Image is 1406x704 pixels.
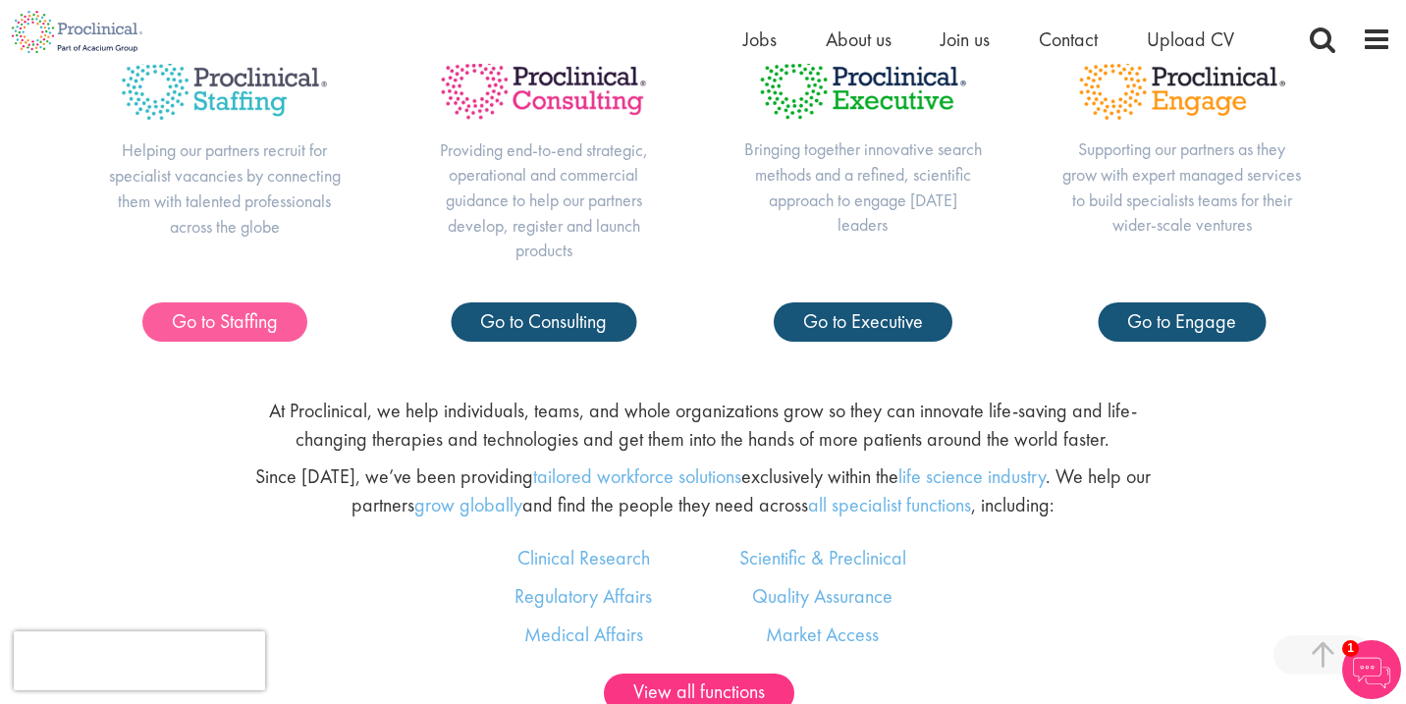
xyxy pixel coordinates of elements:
img: Proclinical Title [742,35,983,136]
span: 1 [1342,640,1359,657]
p: At Proclinical, we help individuals, teams, and whole organizations grow so they can innovate lif... [240,397,1167,453]
p: Bringing together innovative search methods and a refined, scientific approach to engage [DATE] l... [742,136,983,238]
p: Helping our partners recruit for specialist vacancies by connecting them with talented profession... [104,137,345,239]
p: Supporting our partners as they grow with expert managed services to build specialists teams for ... [1061,136,1302,238]
a: About us [826,27,892,52]
a: Clinical Research [517,545,650,570]
iframe: reCAPTCHA [14,631,265,690]
span: Go to Staffing [172,308,278,334]
a: Medical Affairs [524,622,643,647]
a: Go to Consulting [451,302,636,342]
a: Scientific & Preclinical [739,545,906,570]
a: Jobs [743,27,777,52]
a: Go to Engage [1098,302,1266,342]
a: Quality Assurance [752,583,892,609]
a: Upload CV [1147,27,1234,52]
a: life science industry [898,463,1046,489]
a: Contact [1039,27,1098,52]
img: Proclinical Title [104,35,345,137]
p: Since [DATE], we’ve been providing exclusively within the . We help our partners and find the peo... [240,462,1167,518]
span: Go to Consulting [480,308,607,334]
span: Go to Engage [1127,308,1236,334]
span: Go to Executive [803,308,923,334]
a: tailored workforce solutions [533,463,741,489]
a: Go to Executive [774,302,952,342]
a: grow globally [414,492,522,517]
a: all specialist functions [808,492,971,517]
img: Proclinical Title [1061,35,1302,136]
a: Join us [941,27,990,52]
a: Market Access [766,622,879,647]
a: Go to Staffing [142,302,307,342]
p: Providing end-to-end strategic, operational and commercial guidance to help our partners develop,... [423,137,664,264]
a: Regulatory Affairs [514,583,652,609]
img: Chatbot [1342,640,1401,699]
img: Proclinical Title [423,35,664,136]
